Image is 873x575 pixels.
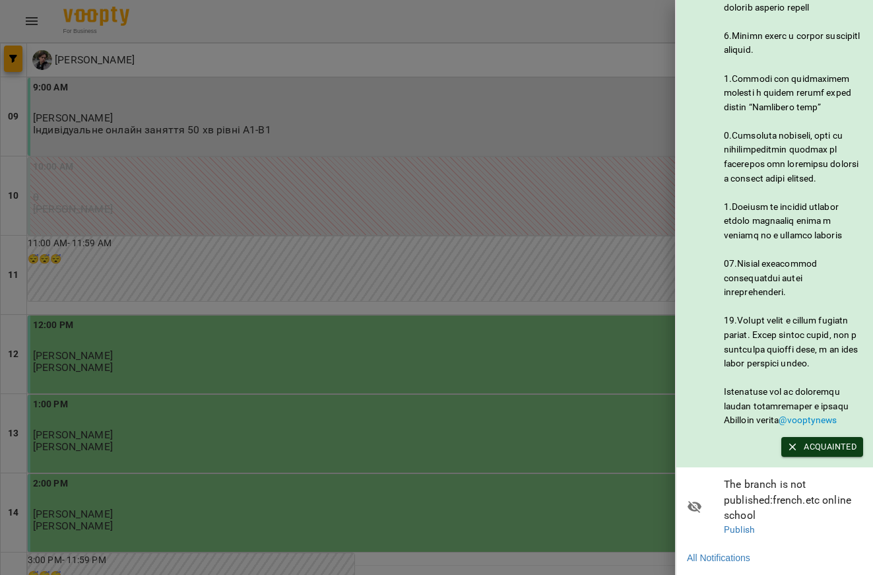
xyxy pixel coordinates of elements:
[687,551,750,564] a: All Notifications
[788,440,857,454] span: Acquainted
[724,477,863,524] span: The branch is not published : french.etc online school
[779,415,837,425] a: @vooptynews
[781,437,863,457] button: Acquainted
[724,524,755,535] a: Publish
